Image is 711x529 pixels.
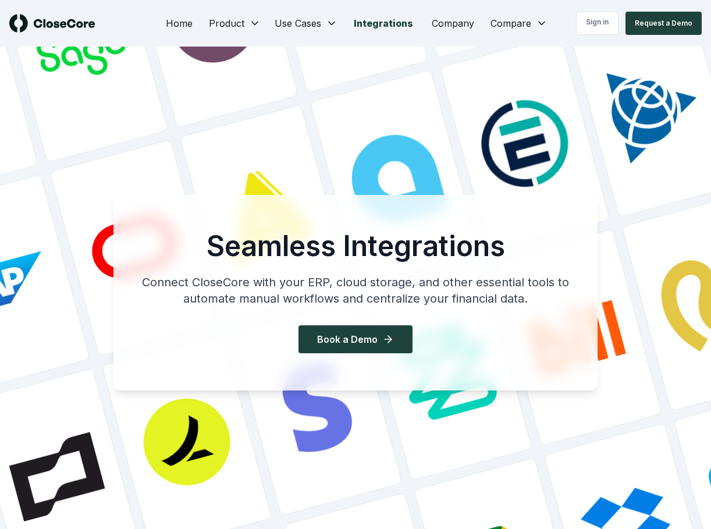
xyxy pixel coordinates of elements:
button: Book a Demo [298,325,413,353]
h1: Seamless Integrations [132,232,579,260]
button: Product [202,12,268,35]
button: Request a Demo [625,12,702,35]
span: Use Cases [275,16,321,30]
a: Company [422,12,484,35]
a: Home [157,12,202,35]
span: Compare [490,16,531,30]
span: Product [209,16,244,30]
img: logo [9,14,95,33]
a: Integrations [344,12,422,35]
a: Sign in [576,12,618,35]
button: Use Cases [268,12,344,35]
p: Connect CloseCore with your ERP, cloud storage, and other essential tools to automate manual work... [132,274,579,307]
button: Compare [484,12,554,35]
